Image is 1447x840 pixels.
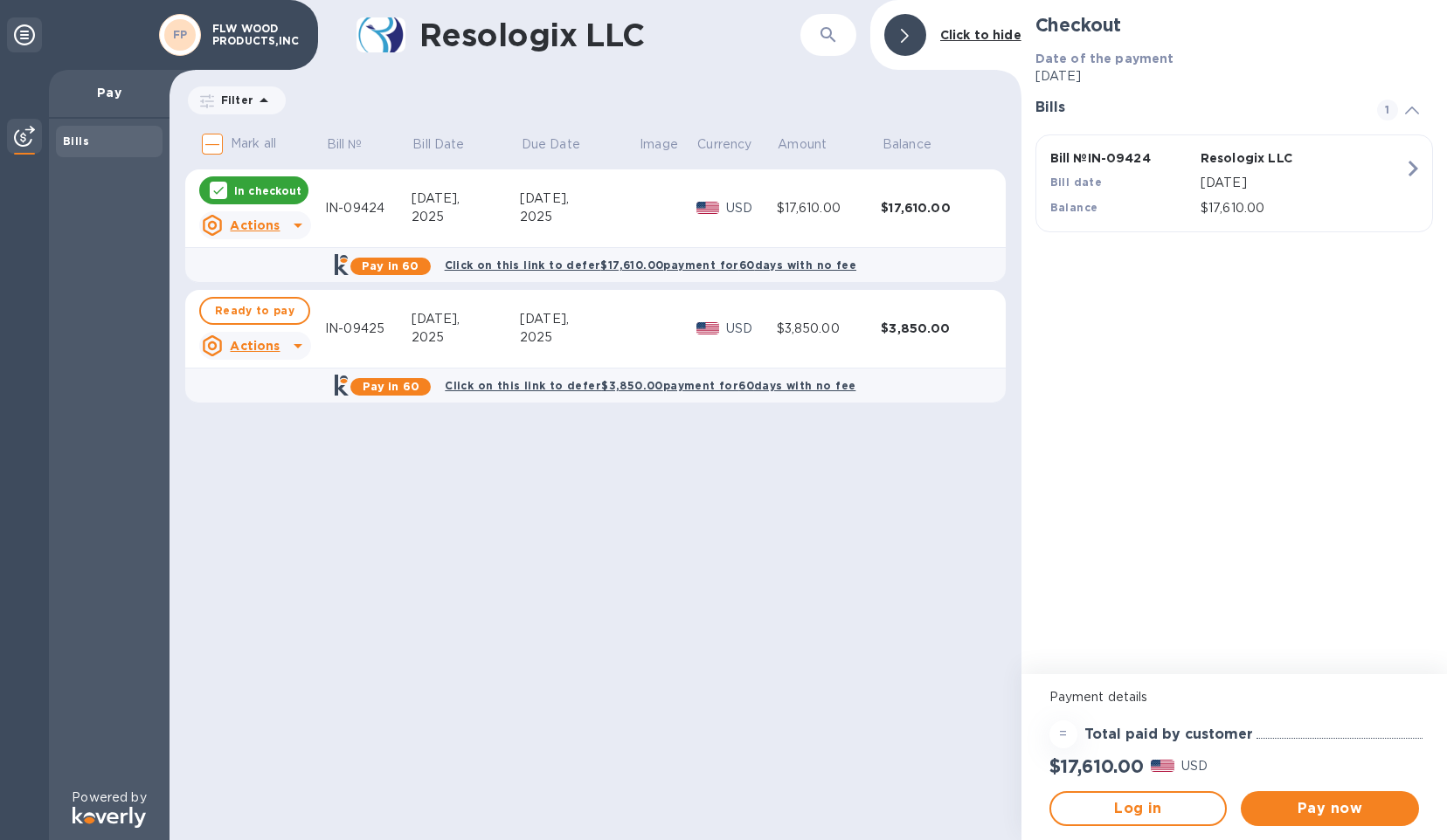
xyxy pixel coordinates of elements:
[522,135,580,154] p: Due Date
[696,202,720,214] img: USD
[640,135,678,154] p: Image
[1151,760,1174,772] img: USD
[697,135,751,154] p: Currency
[1050,149,1194,167] p: Bill № IN-09424
[412,208,520,226] div: 2025
[1084,726,1253,743] h3: Total paid by customer
[520,328,639,347] div: 2025
[696,322,720,334] img: USD
[419,17,757,53] h1: Resologix LLC
[1201,199,1404,217] p: $17,610.00
[522,135,603,154] span: Due Date
[1035,134,1433,232] button: Bill №IN-09424Resologix LLCBill date[DATE]Balance$17,610.00
[234,183,301,198] p: In checkout
[1049,791,1228,826] button: Log in
[778,135,827,154] p: Amount
[215,300,294,321] span: Ready to pay
[1065,798,1212,819] span: Log in
[881,199,986,217] div: $17,610.00
[1035,14,1433,36] h2: Checkout
[63,134,89,148] b: Bills
[325,320,412,338] div: IN-09425
[881,320,986,337] div: $3,850.00
[777,199,882,217] div: $17,610.00
[1049,720,1077,748] div: =
[327,135,363,154] p: Bill №
[1181,757,1208,775] p: USD
[327,135,385,154] span: Bill №
[412,189,520,208] div: [DATE],
[231,134,276,153] p: Mark all
[412,135,464,154] p: Bill Date
[173,28,188,41] b: FP
[1050,176,1103,189] b: Bill date
[1035,67,1433,86] p: [DATE]
[940,28,1021,42] b: Click to hide
[230,218,280,232] u: Actions
[520,310,639,328] div: [DATE],
[777,320,882,338] div: $3,850.00
[412,328,520,347] div: 2025
[1255,798,1405,819] span: Pay now
[1050,201,1098,214] b: Balance
[1377,100,1398,120] span: 1
[1035,100,1356,116] h3: Bills
[1049,755,1144,777] h2: $17,610.00
[412,310,520,328] div: [DATE],
[199,297,310,325] button: Ready to pay
[1201,149,1344,167] p: Resologix LLC
[412,135,487,154] span: Bill Date
[325,199,412,217] div: IN-09424
[230,339,280,353] u: Actions
[445,258,856,272] b: Click on this link to defer $17,610.00 payment for 60 days with no fee
[445,379,855,392] b: Click on this link to defer $3,850.00 payment for 60 days with no fee
[73,807,146,828] img: Logo
[726,320,776,338] p: USD
[726,199,776,217] p: USD
[1035,52,1174,65] b: Date of the payment
[72,788,146,807] p: Powered by
[212,23,300,47] p: FLW WOOD PRODUCTS,INC
[1241,791,1419,826] button: Pay now
[883,135,931,154] p: Balance
[1049,688,1419,706] p: Payment details
[520,189,639,208] div: [DATE],
[778,135,849,154] span: Amount
[362,259,419,272] b: Pay in 60
[520,208,639,226] div: 2025
[883,135,954,154] span: Balance
[1201,174,1404,192] p: [DATE]
[214,93,253,107] p: Filter
[63,84,156,101] p: Pay
[363,380,419,393] b: Pay in 60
